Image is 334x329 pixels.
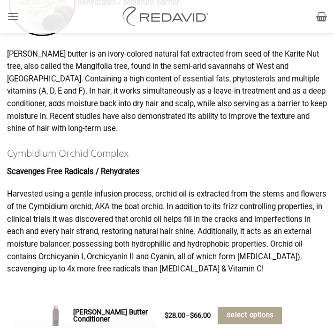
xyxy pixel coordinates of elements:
span: – [185,310,190,322]
bdi: 66.00 [190,311,211,320]
p: Harvested using a gentle infusion process, orchid oil is extracted from the stems and flowers of ... [7,188,327,275]
span: $ [165,311,168,320]
img: REDAVID Shea Butter Conditioner - 1 [45,305,66,326]
img: REDAVID Salon Products | United States [120,7,214,26]
a: Menu [7,5,19,28]
strong: [PERSON_NAME] Butter Conditioner [73,308,148,323]
strong: Scavenges Free Radicals / Rehydrates [7,167,140,176]
bdi: 28.00 [165,311,185,320]
p: [PERSON_NAME] butter is an ivory-colored natural fat extracted from seed of the Karite Nut tree, ... [7,48,327,135]
span: Select options [227,310,273,321]
button: Select options [218,307,282,324]
a: View cart [316,6,327,27]
span: $ [190,311,194,320]
h3: Cymbidium Orchid Complex [7,146,327,161]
